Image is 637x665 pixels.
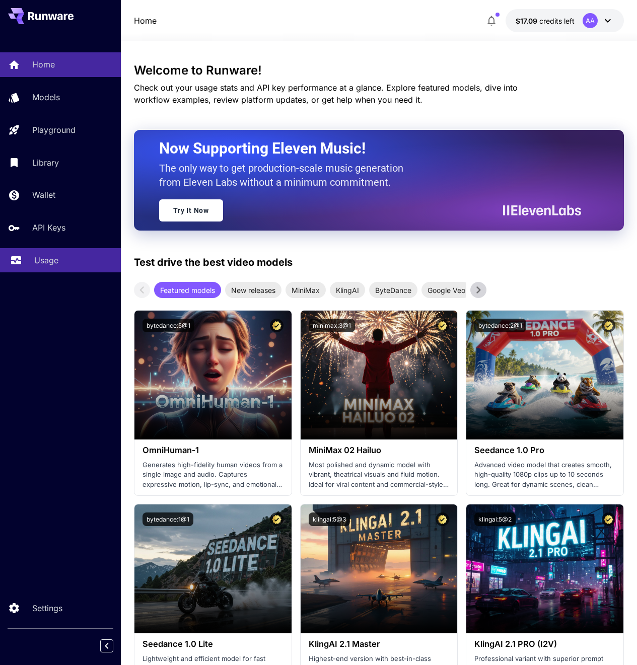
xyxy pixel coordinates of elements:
[330,285,365,295] span: KlingAI
[474,319,526,332] button: bytedance:2@1
[143,446,284,455] h3: OmniHuman‑1
[32,157,59,169] p: Library
[143,512,193,526] button: bytedance:1@1
[143,460,284,490] p: Generates high-fidelity human videos from a single image and audio. Captures expressive motion, l...
[309,319,355,332] button: minimax:3@1
[270,512,284,526] button: Certified Model – Vetted for best performance and includes a commercial license.
[108,637,121,655] div: Collapse sidebar
[474,446,615,455] h3: Seedance 1.0 Pro
[32,221,65,234] p: API Keys
[154,282,221,298] div: Featured models
[225,282,281,298] div: New releases
[301,311,458,439] img: alt
[159,161,411,189] p: The only way to get production-scale music generation from Eleven Labs without a minimum commitment.
[421,282,471,298] div: Google Veo
[134,255,293,270] p: Test drive the best video models
[32,58,55,70] p: Home
[516,16,575,26] div: $17.08812
[134,15,157,27] a: Home
[134,15,157,27] nav: breadcrumb
[100,639,113,652] button: Collapse sidebar
[134,311,292,439] img: alt
[466,311,623,439] img: alt
[330,282,365,298] div: KlingAI
[32,124,76,136] p: Playground
[466,504,623,633] img: alt
[159,139,574,158] h2: Now Supporting Eleven Music!
[159,199,223,221] a: Try It Now
[270,319,284,332] button: Certified Model – Vetted for best performance and includes a commercial license.
[134,63,624,78] h3: Welcome to Runware!
[474,460,615,490] p: Advanced video model that creates smooth, high-quality 1080p clips up to 10 seconds long. Great f...
[436,319,449,332] button: Certified Model – Vetted for best performance and includes a commercial license.
[369,282,417,298] div: ByteDance
[134,83,518,105] span: Check out your usage stats and API key performance at a glance. Explore featured models, dive int...
[286,285,326,295] span: MiniMax
[436,512,449,526] button: Certified Model – Vetted for best performance and includes a commercial license.
[143,639,284,649] h3: Seedance 1.0 Lite
[309,460,450,490] p: Most polished and dynamic model with vibrant, theatrical visuals and fluid motion. Ideal for vira...
[301,504,458,633] img: alt
[539,17,575,25] span: credits left
[309,639,450,649] h3: KlingAI 2.1 Master
[602,512,615,526] button: Certified Model – Vetted for best performance and includes a commercial license.
[286,282,326,298] div: MiniMax
[369,285,417,295] span: ByteDance
[421,285,471,295] span: Google Veo
[32,602,62,614] p: Settings
[309,446,450,455] h3: MiniMax 02 Hailuo
[474,639,615,649] h3: KlingAI 2.1 PRO (I2V)
[583,13,598,28] div: AA
[309,512,350,526] button: klingai:5@3
[34,254,58,266] p: Usage
[32,189,55,201] p: Wallet
[154,285,221,295] span: Featured models
[506,9,624,32] button: $17.08812AA
[143,319,194,332] button: bytedance:5@1
[602,319,615,332] button: Certified Model – Vetted for best performance and includes a commercial license.
[225,285,281,295] span: New releases
[516,17,539,25] span: $17.09
[134,504,292,633] img: alt
[32,91,60,103] p: Models
[474,512,516,526] button: klingai:5@2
